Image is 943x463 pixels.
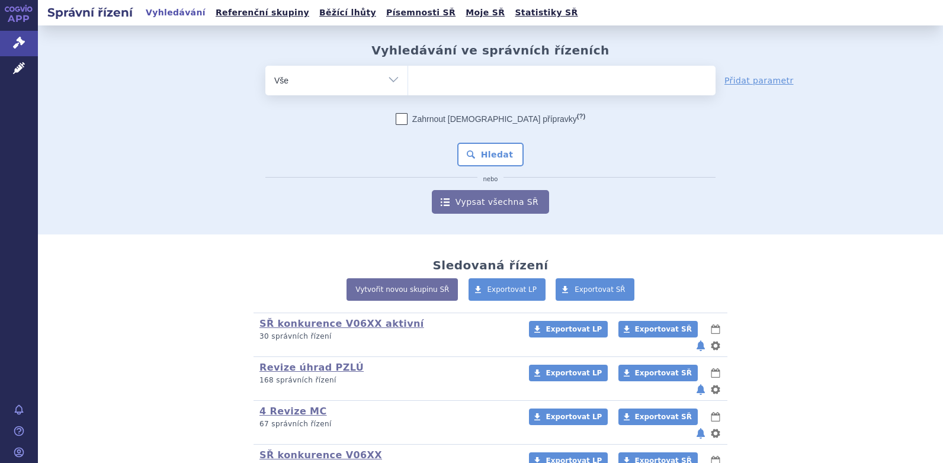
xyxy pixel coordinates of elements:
a: Exportovat LP [469,278,546,301]
span: Exportovat LP [546,325,602,333]
abbr: (?) [577,112,585,120]
a: Exportovat SŘ [618,365,698,381]
a: Revize úhrad PZLÚ [259,362,364,373]
button: nastavení [710,339,721,353]
label: Zahrnout [DEMOGRAPHIC_DATA] přípravky [396,113,585,125]
button: lhůty [710,410,721,424]
a: Vyhledávání [142,5,209,21]
a: Exportovat LP [529,365,608,381]
a: SŘ konkurence V06XX [259,449,382,461]
a: Exportovat LP [529,409,608,425]
a: SŘ konkurence V06XX aktivní [259,318,424,329]
span: Exportovat LP [487,285,537,294]
a: Přidat parametr [724,75,794,86]
a: 4 Revize MC [259,406,327,417]
h2: Správní řízení [38,4,142,21]
a: Písemnosti SŘ [383,5,459,21]
span: Exportovat SŘ [575,285,626,294]
button: nastavení [710,382,721,397]
span: Exportovat LP [546,369,602,377]
button: lhůty [710,366,721,380]
a: Statistiky SŘ [511,5,581,21]
a: Referenční skupiny [212,5,313,21]
a: Exportovat SŘ [618,321,698,337]
h2: Vyhledávání ve správních řízeních [371,43,610,57]
a: Exportovat SŘ [618,409,698,425]
p: 67 správních řízení [259,419,514,429]
h2: Sledovaná řízení [432,258,548,272]
span: Exportovat SŘ [635,369,692,377]
a: Exportovat LP [529,321,608,337]
a: Exportovat SŘ [556,278,634,301]
button: notifikace [695,382,707,397]
p: 30 správních řízení [259,332,514,342]
button: notifikace [695,426,707,441]
a: Vytvořit novou skupinu SŘ [347,278,458,301]
p: 168 správních řízení [259,375,514,385]
span: Exportovat SŘ [635,325,692,333]
span: Exportovat SŘ [635,413,692,421]
button: lhůty [710,322,721,336]
a: Moje SŘ [462,5,508,21]
i: nebo [477,176,504,183]
button: Hledat [457,143,524,166]
button: notifikace [695,339,707,353]
a: Běžící lhůty [316,5,380,21]
span: Exportovat LP [546,413,602,421]
button: nastavení [710,426,721,441]
a: Vypsat všechna SŘ [432,190,549,214]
